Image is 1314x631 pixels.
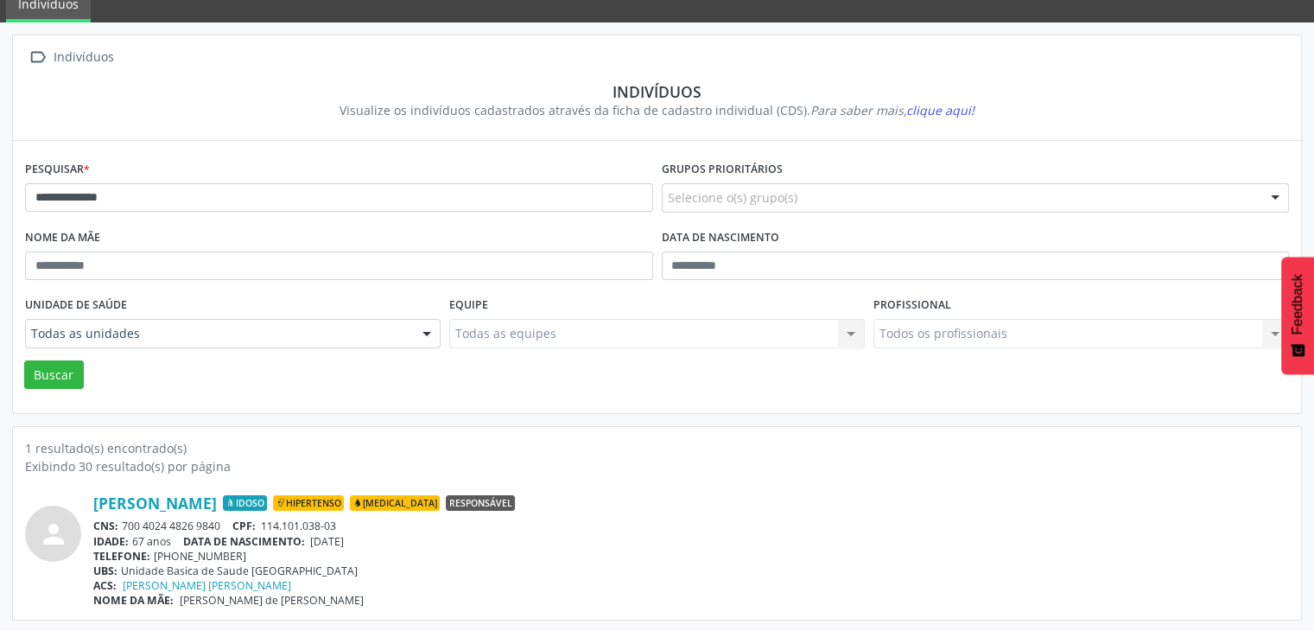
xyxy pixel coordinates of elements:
div: [PHONE_NUMBER] [93,549,1289,564]
label: Grupos prioritários [662,156,783,183]
span: TELEFONE: [93,549,150,564]
i: Para saber mais, [810,102,974,118]
span: NOME DA MÃE: [93,593,174,608]
span: Idoso [223,495,267,511]
span: IDADE: [93,534,129,549]
span: CPF: [232,519,256,533]
label: Unidade de saúde [25,292,127,319]
div: Indivíduos [37,82,1277,101]
div: Exibindo 30 resultado(s) por página [25,457,1289,475]
a: [PERSON_NAME] [PERSON_NAME] [123,578,291,593]
span: CNS: [93,519,118,533]
div: Unidade Basica de Saude [GEOGRAPHIC_DATA] [93,564,1289,578]
label: Pesquisar [25,156,90,183]
span: UBS: [93,564,117,578]
label: Profissional [873,292,951,319]
span: [DATE] [310,534,344,549]
label: Nome da mãe [25,225,100,252]
span: 114.101.038-03 [261,519,336,533]
button: Feedback - Mostrar pesquisa [1281,257,1314,374]
span: ACS: [93,578,117,593]
span: Feedback [1290,274,1305,335]
span: Hipertenso [273,495,344,511]
a:  Indivíduos [25,45,117,70]
span: clique aqui! [906,102,974,118]
span: Selecione o(s) grupo(s) [668,188,797,207]
button: Buscar [24,360,84,390]
span: Responsável [446,495,515,511]
a: [PERSON_NAME] [93,494,217,513]
label: Equipe [449,292,488,319]
label: Data de nascimento [662,225,779,252]
span: DATA DE NASCIMENTO: [183,534,305,549]
span: [PERSON_NAME] de [PERSON_NAME] [180,593,364,608]
div: 67 anos [93,534,1289,549]
div: Indivíduos [50,45,117,70]
div: Visualize os indivíduos cadastrados através da ficha de cadastro individual (CDS). [37,101,1277,119]
div: 1 resultado(s) encontrado(s) [25,439,1289,457]
span: [MEDICAL_DATA] [350,495,440,511]
span: Todas as unidades [31,325,405,342]
i: person [38,519,69,550]
div: 700 4024 4826 9840 [93,519,1289,533]
i:  [25,45,50,70]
